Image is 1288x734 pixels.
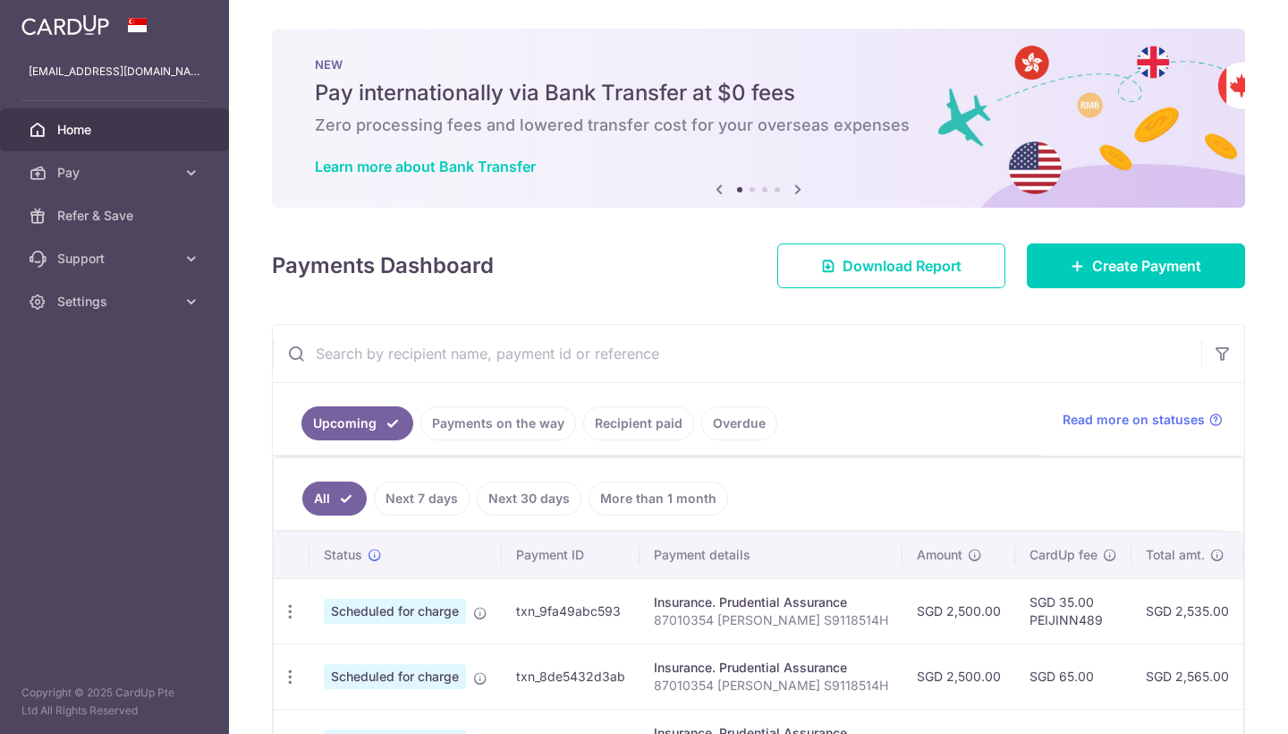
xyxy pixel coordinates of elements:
[589,482,728,516] a: More than 1 month
[502,644,640,709] td: txn_8de5432d3ab
[272,250,494,282] h4: Payments Dashboard
[1015,578,1131,644] td: SGD 35.00 PEIJINN489
[57,293,175,311] span: Settings
[654,677,888,695] p: 87010354 [PERSON_NAME] S9118514H
[1131,578,1243,644] td: SGD 2,535.00
[302,482,367,516] a: All
[315,115,1202,136] h6: Zero processing fees and lowered transfer cost for your overseas expenses
[324,664,466,689] span: Scheduled for charge
[272,29,1245,208] img: Bank transfer banner
[502,532,640,578] th: Payment ID
[1063,411,1223,429] a: Read more on statuses
[1015,644,1131,709] td: SGD 65.00
[502,578,640,644] td: txn_9fa49abc593
[374,482,470,516] a: Next 7 days
[57,207,175,225] span: Refer & Save
[583,406,694,440] a: Recipient paid
[301,406,413,440] a: Upcoming
[324,599,466,624] span: Scheduled for charge
[654,659,888,677] div: Insurance. Prudential Assurance
[1027,243,1245,288] a: Create Payment
[1131,644,1243,709] td: SGD 2,565.00
[324,546,362,564] span: Status
[29,63,200,81] p: [EMAIL_ADDRESS][DOMAIN_NAME]
[57,121,175,139] span: Home
[777,243,1005,288] a: Download Report
[1146,546,1205,564] span: Total amt.
[843,255,962,277] span: Download Report
[57,164,175,182] span: Pay
[902,578,1015,644] td: SGD 2,500.00
[902,644,1015,709] td: SGD 2,500.00
[1063,411,1205,429] span: Read more on statuses
[1092,255,1201,277] span: Create Payment
[477,482,581,516] a: Next 30 days
[701,406,777,440] a: Overdue
[917,546,962,564] span: Amount
[654,611,888,629] p: 87010354 [PERSON_NAME] S9118514H
[315,79,1202,107] h5: Pay internationally via Bank Transfer at $0 fees
[315,57,1202,72] p: NEW
[640,532,902,578] th: Payment details
[1030,546,1097,564] span: CardUp fee
[273,325,1201,382] input: Search by recipient name, payment id or reference
[57,250,175,268] span: Support
[420,406,576,440] a: Payments on the way
[654,593,888,611] div: Insurance. Prudential Assurance
[21,14,109,36] img: CardUp
[315,158,536,175] a: Learn more about Bank Transfer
